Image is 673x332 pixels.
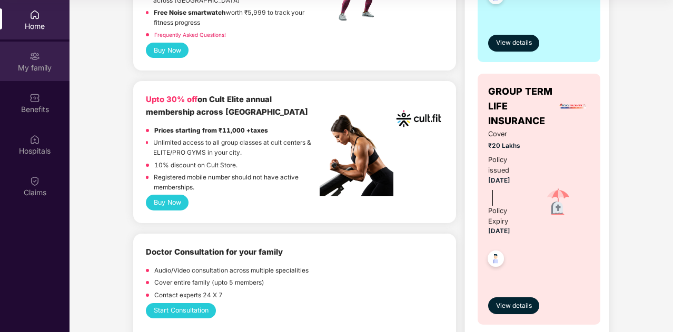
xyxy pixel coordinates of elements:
[146,247,283,257] b: Doctor Consultation for your family
[154,173,320,192] p: Registered mobile number should not have active memberships.
[559,92,587,120] img: insurerLogo
[29,176,40,186] img: svg+xml;base64,PHN2ZyBpZD0iQ2xhaW0iIHhtbG5zPSJodHRwOi8vd3d3LnczLm9yZy8yMDAwL3N2ZyIgd2lkdGg9IjIwIi...
[496,38,532,48] span: View details
[154,266,309,276] p: Audio/Video consultation across multiple specialities
[154,290,223,300] p: Contact experts 24 X 7
[29,51,40,62] img: svg+xml;base64,PHN2ZyB3aWR0aD0iMjAiIGhlaWdodD0iMjAiIHZpZXdCb3g9IjAgMCAyMCAyMCIgZmlsbD0ibm9uZSIgeG...
[540,184,577,221] img: icon
[394,94,443,143] img: cult.png
[483,247,509,273] img: svg+xml;base64,PHN2ZyB4bWxucz0iaHR0cDovL3d3dy53My5vcmcvMjAwMC9zdmciIHdpZHRoPSI0OC45NDMiIGhlaWdodD...
[29,134,40,145] img: svg+xml;base64,PHN2ZyBpZD0iSG9zcGl0YWxzIiB4bWxucz0iaHR0cDovL3d3dy53My5vcmcvMjAwMC9zdmciIHdpZHRoPS...
[146,195,189,210] button: Buy Now
[146,95,308,116] b: on Cult Elite annual membership across [GEOGRAPHIC_DATA]
[488,155,527,176] div: Policy issued
[146,303,216,318] button: Start Consultation
[496,301,532,311] span: View details
[153,138,320,157] p: Unlimited access to all group classes at cult centers & ELITE/PRO GYMS in your city.
[488,297,539,314] button: View details
[488,177,510,184] span: [DATE]
[146,95,197,104] b: Upto 30% off
[488,84,556,129] span: GROUP TERM LIFE INSURANCE
[29,93,40,103] img: svg+xml;base64,PHN2ZyBpZD0iQmVuZWZpdHMiIHhtbG5zPSJodHRwOi8vd3d3LnczLm9yZy8yMDAwL3N2ZyIgd2lkdGg9Ij...
[154,8,320,27] p: worth ₹5,999 to track your fitness progress
[488,227,510,235] span: [DATE]
[320,115,393,196] img: pc2.png
[154,160,237,170] p: 10% discount on Cult Store.
[488,129,527,139] span: Cover
[488,141,527,151] span: ₹20 Lakhs
[488,35,539,52] button: View details
[154,32,226,38] a: Frequently Asked Questions!
[154,127,268,134] strong: Prices starting from ₹11,000 +taxes
[154,278,264,288] p: Cover entire family (upto 5 members)
[154,9,226,16] strong: Free Noise smartwatch
[488,206,527,227] div: Policy Expiry
[146,43,189,58] button: Buy Now
[29,9,40,20] img: svg+xml;base64,PHN2ZyBpZD0iSG9tZSIgeG1sbnM9Imh0dHA6Ly93d3cudzMub3JnLzIwMDAvc3ZnIiB3aWR0aD0iMjAiIG...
